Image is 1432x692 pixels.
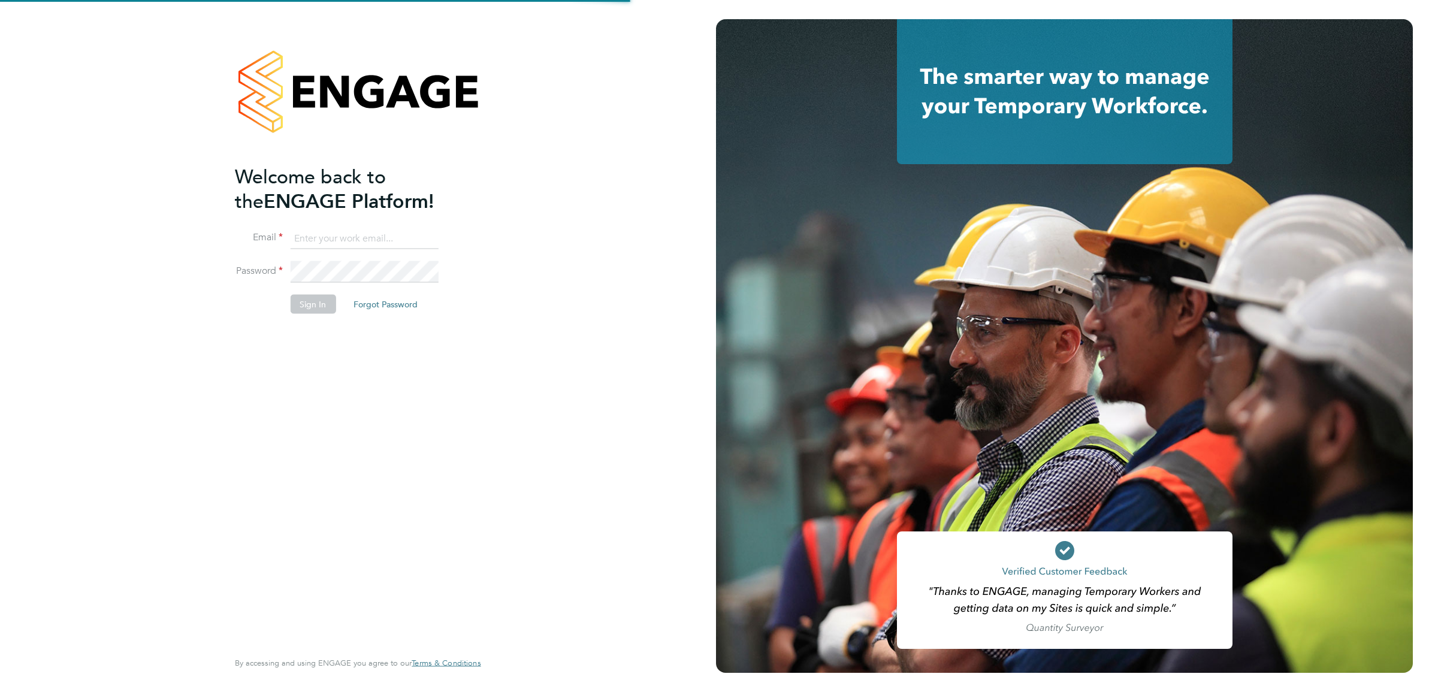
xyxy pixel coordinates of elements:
button: Forgot Password [344,295,427,314]
label: Password [235,265,283,277]
span: Welcome back to the [235,165,386,213]
button: Sign In [290,295,336,314]
span: By accessing and using ENGAGE you agree to our [235,658,481,668]
a: Terms & Conditions [412,658,481,668]
span: Terms & Conditions [412,658,481,668]
label: Email [235,231,283,244]
h2: ENGAGE Platform! [235,164,469,213]
input: Enter your work email... [290,228,438,249]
